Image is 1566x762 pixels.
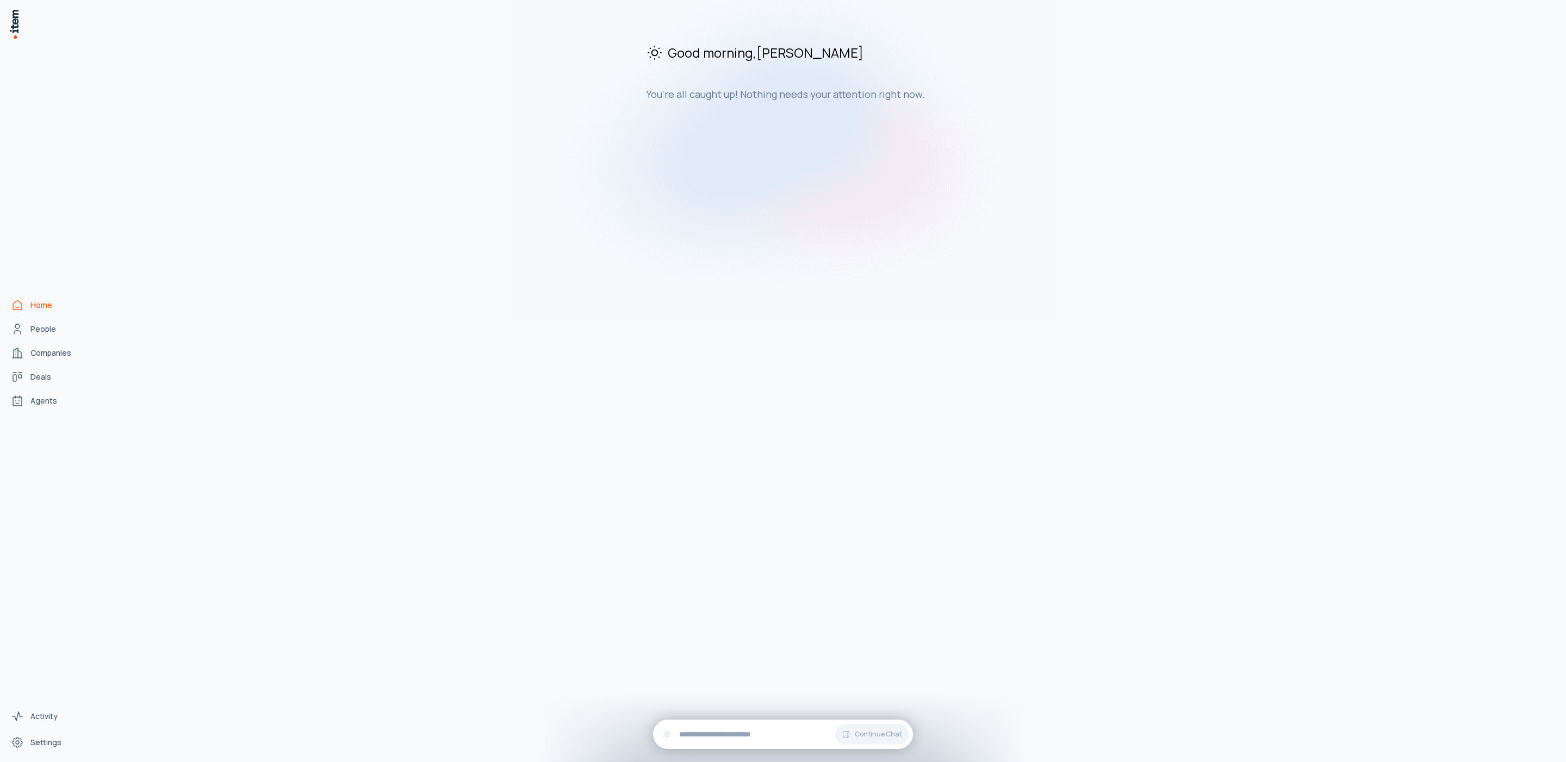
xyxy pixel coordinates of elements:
[653,720,913,749] div: Continue Chat
[7,390,89,412] a: Agents
[30,371,51,382] span: Deals
[30,300,52,311] span: Home
[30,324,56,334] span: People
[30,395,57,406] span: Agents
[835,724,909,745] button: Continue Chat
[9,9,20,40] img: Item Brain Logo
[7,294,89,316] a: Home
[7,705,89,727] a: Activity
[7,366,89,388] a: Deals
[30,711,58,722] span: Activity
[7,342,89,364] a: Companies
[7,732,89,753] a: Settings
[30,737,61,748] span: Settings
[646,44,1011,61] h2: Good morning , [PERSON_NAME]
[855,730,902,739] span: Continue Chat
[30,348,71,358] span: Companies
[7,318,89,340] a: People
[646,88,1011,101] h3: You're all caught up! Nothing needs your attention right now.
